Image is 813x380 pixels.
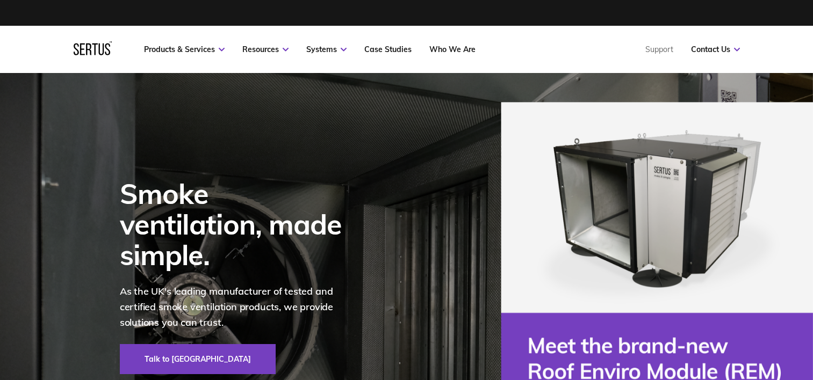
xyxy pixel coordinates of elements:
a: Contact Us [691,45,740,54]
a: Case Studies [364,45,412,54]
a: Who We Are [429,45,476,54]
a: Resources [242,45,289,54]
a: Products & Services [144,45,225,54]
div: Smoke ventilation, made simple. [120,178,356,271]
a: Talk to [GEOGRAPHIC_DATA] [120,344,276,374]
a: Systems [306,45,347,54]
a: Support [645,45,673,54]
p: As the UK's leading manufacturer of tested and certified smoke ventilation products, we provide s... [120,284,356,330]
